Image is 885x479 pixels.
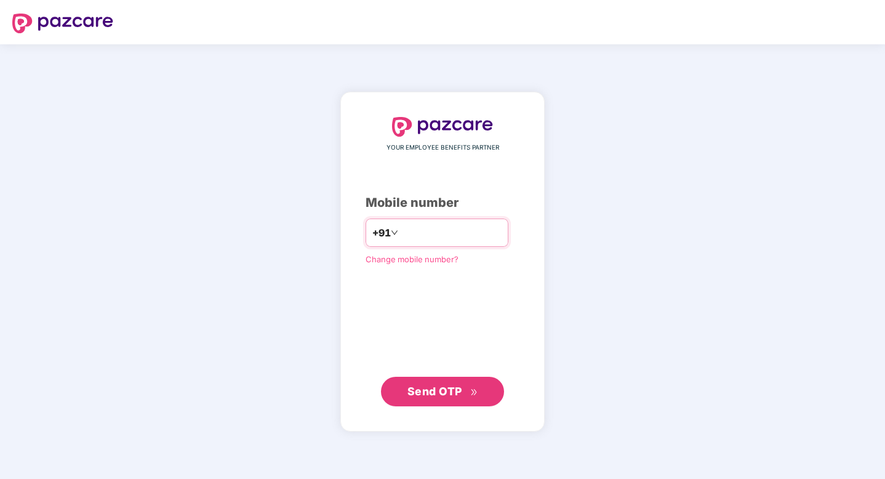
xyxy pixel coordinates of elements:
[391,229,398,236] span: down
[12,14,113,33] img: logo
[392,117,493,137] img: logo
[381,377,504,406] button: Send OTPdouble-right
[366,254,459,264] a: Change mobile number?
[470,388,478,396] span: double-right
[386,143,499,153] span: YOUR EMPLOYEE BENEFITS PARTNER
[407,385,462,398] span: Send OTP
[366,193,519,212] div: Mobile number
[372,225,391,241] span: +91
